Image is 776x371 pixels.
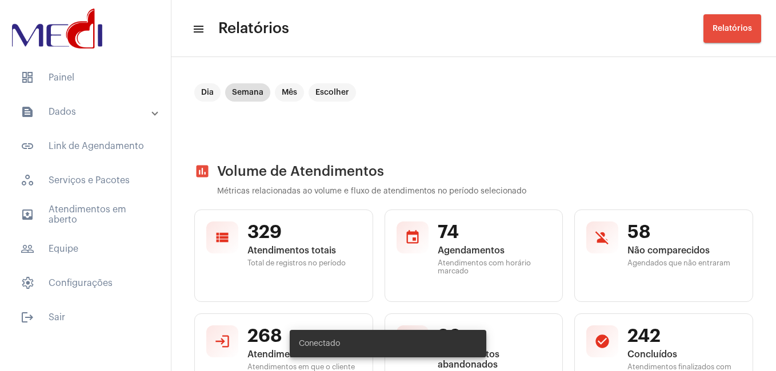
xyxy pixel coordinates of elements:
mat-panel-title: Dados [21,105,153,119]
span: Link de Agendamento [11,132,159,160]
span: Agendamentos [438,245,551,256]
span: sidenav icon [21,71,34,84]
button: Relatórios [703,14,761,43]
span: 58 [627,221,741,243]
span: Agendados que não entraram [627,259,741,267]
span: Atendimentos em aberto [11,201,159,228]
h2: Volume de Atendimentos [194,163,753,179]
mat-icon: person_off [594,229,610,245]
span: Atendimentos com horário marcado [438,259,551,275]
span: Configurações [11,269,159,297]
span: Painel [11,64,159,91]
mat-icon: sidenav icon [21,310,34,324]
mat-expansion-panel-header: sidenav iconDados [7,98,171,126]
span: 242 [627,325,741,347]
span: sidenav icon [21,276,34,290]
span: Total de registros no período [247,259,361,267]
mat-icon: view_list [214,229,230,245]
span: Sair [11,304,159,331]
mat-icon: assessment [194,163,210,179]
span: Conectado [299,338,340,349]
mat-icon: event [405,229,421,245]
span: Atendimentos recebidos [247,349,361,360]
span: 329 [247,221,361,243]
mat-icon: sidenav icon [21,105,34,119]
mat-icon: check_circle [594,333,610,349]
span: Equipe [11,235,159,263]
img: d3a1b5fa-500b-b90f-5a1c-719c20e9830b.png [9,6,105,51]
p: Métricas relacionadas ao volume e fluxo de atendimentos no período selecionado [217,187,753,196]
span: Concluídos [627,349,741,360]
mat-icon: login [214,333,230,349]
span: sidenav icon [21,174,34,187]
span: Relatórios [218,19,289,38]
mat-icon: sidenav icon [21,208,34,221]
span: Não comparecidos [627,245,741,256]
mat-chip: Dia [194,83,221,102]
span: Serviços e Pacotes [11,167,159,194]
mat-icon: sidenav icon [192,22,203,36]
mat-icon: sidenav icon [21,139,34,153]
span: Atendimentos totais [247,245,361,256]
mat-chip: Escolher [309,83,356,102]
span: Relatórios [713,25,752,33]
mat-chip: Semana [225,83,270,102]
span: 74 [438,221,551,243]
mat-chip: Mês [275,83,304,102]
mat-icon: sidenav icon [21,242,34,256]
span: 268 [247,325,361,347]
